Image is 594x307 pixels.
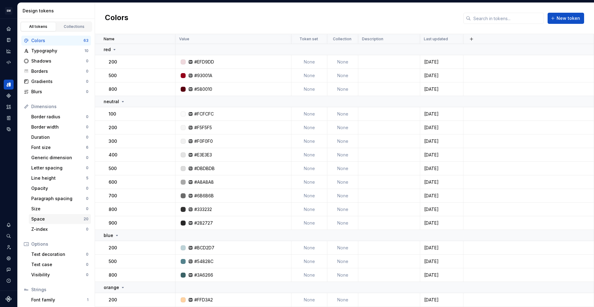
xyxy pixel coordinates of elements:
[291,255,327,268] td: None
[291,203,327,216] td: None
[29,163,91,173] a: Letter spacing0
[327,148,358,162] td: None
[105,13,128,24] h2: Colors
[420,165,463,172] div: [DATE]
[327,268,358,282] td: None
[4,242,14,252] div: Invite team
[31,226,86,232] div: Z-index
[291,241,327,255] td: None
[194,152,212,158] div: #E3E3E3
[179,37,189,42] p: Value
[86,79,88,84] div: 0
[31,241,88,247] div: Options
[109,272,117,278] p: 800
[291,162,327,175] td: None
[86,272,88,277] div: 0
[21,87,91,97] a: Blurs0
[291,189,327,203] td: None
[29,270,91,280] a: Visibility0
[84,48,88,53] div: 10
[31,89,86,95] div: Blurs
[194,179,214,185] div: #A8A8A8
[31,251,86,257] div: Text decoration
[31,185,86,191] div: Opacity
[86,114,88,119] div: 0
[29,173,91,183] a: Line height5
[29,183,91,193] a: Opacity0
[420,86,463,92] div: [DATE]
[4,80,14,90] a: Design tokens
[194,297,213,303] div: #FFD3A2
[4,91,14,101] div: Components
[420,72,463,79] div: [DATE]
[471,13,544,24] input: Search in tokens...
[31,114,86,120] div: Border radius
[59,24,90,29] div: Collections
[420,125,463,131] div: [DATE]
[31,165,86,171] div: Letter spacing
[31,216,84,222] div: Space
[87,297,88,302] div: 1
[31,195,86,202] div: Paragraph spacing
[31,206,86,212] div: Size
[86,227,88,232] div: 0
[84,38,88,43] div: 63
[86,165,88,170] div: 0
[4,102,14,112] div: Assets
[86,155,88,160] div: 0
[4,35,14,45] div: Documentation
[29,249,91,259] a: Text decoration0
[104,232,113,239] p: blue
[86,206,88,211] div: 0
[327,69,358,82] td: None
[4,253,14,263] a: Settings
[4,24,14,34] div: Home
[29,194,91,204] a: Paragraph spacing0
[104,284,119,291] p: orange
[109,165,117,172] p: 500
[29,295,91,305] a: Font family1
[29,204,91,214] a: Size0
[6,296,12,302] svg: Supernova Logo
[291,293,327,307] td: None
[4,220,14,230] button: Notifications
[420,59,463,65] div: [DATE]
[291,268,327,282] td: None
[327,121,358,134] td: None
[4,46,14,56] a: Analytics
[327,255,358,268] td: None
[299,37,318,42] p: Token set
[29,214,91,224] a: Space20
[327,293,358,307] td: None
[4,265,14,274] button: Contact support
[327,203,358,216] td: None
[362,37,383,42] p: Description
[86,186,88,191] div: 0
[333,37,351,42] p: Collection
[31,103,88,110] div: Dimensions
[109,59,117,65] p: 200
[420,179,463,185] div: [DATE]
[194,86,212,92] div: #580010
[104,37,114,42] p: Name
[4,113,14,123] a: Storybook stories
[327,55,358,69] td: None
[291,134,327,148] td: None
[86,176,88,181] div: 5
[420,220,463,226] div: [DATE]
[291,148,327,162] td: None
[31,272,86,278] div: Visibility
[291,216,327,230] td: None
[4,57,14,67] a: Code automation
[194,206,212,213] div: #333232
[424,37,448,42] p: Last updated
[86,145,88,150] div: 6
[29,132,91,142] a: Duration0
[23,24,54,29] div: All tokens
[104,99,119,105] p: neutral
